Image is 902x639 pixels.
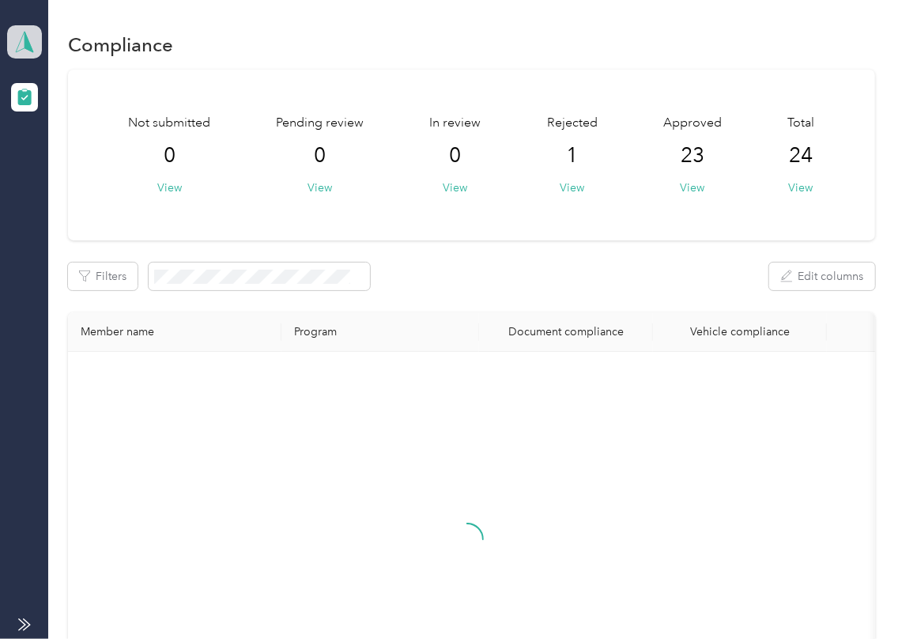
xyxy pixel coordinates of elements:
span: Pending review [277,114,364,133]
span: 0 [315,143,326,168]
button: View [788,180,813,196]
span: In review [430,114,481,133]
span: Total [787,114,814,133]
span: 0 [450,143,462,168]
button: View [560,180,584,196]
span: 23 [681,143,704,168]
button: Edit columns [769,263,875,290]
iframe: Everlance-gr Chat Button Frame [813,550,902,639]
th: Member name [68,312,281,352]
button: View [680,180,704,196]
button: View [443,180,468,196]
button: View [157,180,182,196]
div: Vehicle compliance [666,325,814,338]
span: Approved [663,114,722,133]
span: 1 [566,143,578,168]
span: Not submitted [129,114,211,133]
button: Filters [68,263,138,290]
h1: Compliance [68,36,173,53]
span: 0 [164,143,175,168]
button: View [308,180,333,196]
div: Document compliance [492,325,640,338]
th: Program [281,312,479,352]
span: 24 [789,143,813,168]
span: Rejected [547,114,598,133]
